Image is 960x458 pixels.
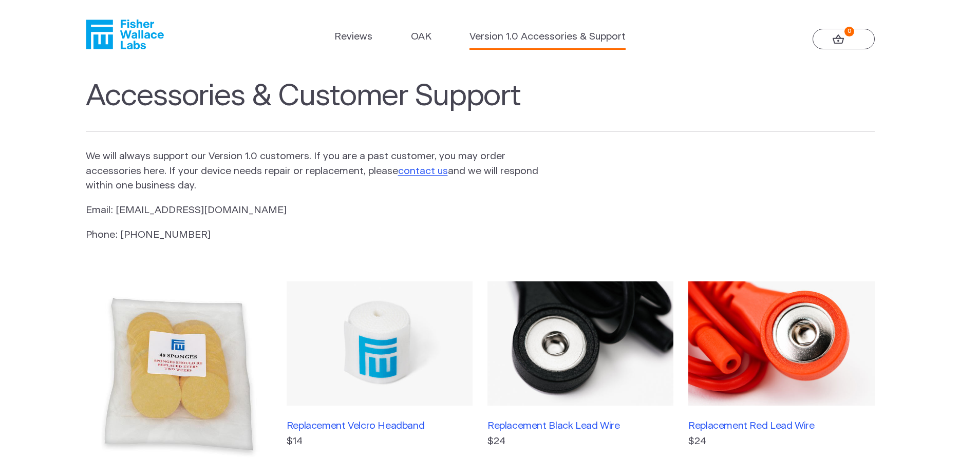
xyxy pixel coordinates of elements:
[469,30,626,45] a: Version 1.0 Accessories & Support
[287,420,473,432] h3: Replacement Velcro Headband
[411,30,431,45] a: OAK
[688,420,874,432] h3: Replacement Red Lead Wire
[688,281,874,406] img: Replacement Red Lead Wire
[487,420,673,432] h3: Replacement Black Lead Wire
[287,281,473,406] img: Replacement Velcro Headband
[287,434,473,449] p: $14
[487,281,673,406] img: Replacement Black Lead Wire
[86,79,875,132] h1: Accessories & Customer Support
[398,166,448,176] a: contact us
[688,434,874,449] p: $24
[86,203,540,218] p: Email: [EMAIL_ADDRESS][DOMAIN_NAME]
[86,20,164,49] a: Fisher Wallace
[487,434,673,449] p: $24
[334,30,372,45] a: Reviews
[813,29,875,49] a: 0
[86,228,540,243] p: Phone: [PHONE_NUMBER]
[844,27,854,36] strong: 0
[86,149,540,194] p: We will always support our Version 1.0 customers. If you are a past customer, you may order acces...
